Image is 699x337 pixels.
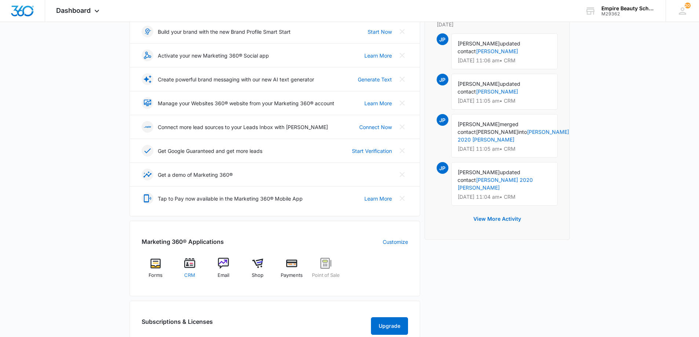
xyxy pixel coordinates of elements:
[437,33,448,45] span: JP
[383,238,408,246] a: Customize
[685,3,691,8] div: notifications count
[158,171,233,179] p: Get a demo of Marketing 360®
[218,272,229,279] span: Email
[396,193,408,204] button: Close
[158,195,303,202] p: Tap to Pay now available in the Marketing 360® Mobile App
[458,194,551,199] p: [DATE] 11:04 am • CRM
[437,114,448,126] span: JP
[458,40,500,47] span: [PERSON_NAME]
[142,258,170,284] a: Forms
[359,123,392,131] a: Connect Now
[458,169,500,175] span: [PERSON_NAME]
[396,50,408,61] button: Close
[437,21,558,28] p: [DATE]
[312,258,340,284] a: Point of Sale
[184,272,195,279] span: CRM
[56,7,91,14] span: Dashboard
[142,237,224,246] h2: Marketing 360® Applications
[476,48,518,54] a: [PERSON_NAME]
[371,317,408,335] button: Upgrade
[281,272,303,279] span: Payments
[158,147,262,155] p: Get Google Guaranteed and get more leads
[364,195,392,202] a: Learn More
[396,121,408,133] button: Close
[437,74,448,85] span: JP
[312,272,340,279] span: Point of Sale
[476,88,518,95] a: [PERSON_NAME]
[158,28,291,36] p: Build your brand with the new Brand Profile Smart Start
[396,97,408,109] button: Close
[158,76,314,83] p: Create powerful brand messaging with our new AI text generator
[458,121,500,127] span: [PERSON_NAME]
[601,11,655,17] div: account id
[458,177,533,191] a: [PERSON_NAME] 2020 [PERSON_NAME]
[458,146,551,151] p: [DATE] 11:05 am • CRM
[158,52,269,59] p: Activate your new Marketing 360® Social app
[396,145,408,157] button: Close
[278,258,306,284] a: Payments
[210,258,238,284] a: Email
[149,272,163,279] span: Forms
[158,123,328,131] p: Connect more lead sources to your Leads Inbox with [PERSON_NAME]
[396,169,408,180] button: Close
[458,81,500,87] span: [PERSON_NAME]
[396,73,408,85] button: Close
[142,317,213,332] h2: Subscriptions & Licenses
[252,272,263,279] span: Shop
[175,258,204,284] a: CRM
[358,76,392,83] a: Generate Text
[437,162,448,174] span: JP
[476,129,518,135] span: [PERSON_NAME]
[518,129,527,135] span: into
[158,99,334,107] p: Manage your Websites 360® website from your Marketing 360® account
[396,26,408,37] button: Close
[458,58,551,63] p: [DATE] 11:06 am • CRM
[601,6,655,11] div: account name
[458,98,551,103] p: [DATE] 11:05 am • CRM
[244,258,272,284] a: Shop
[466,210,528,228] button: View More Activity
[364,52,392,59] a: Learn More
[685,3,691,8] span: 207
[368,28,392,36] a: Start Now
[352,147,392,155] a: Start Verification
[364,99,392,107] a: Learn More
